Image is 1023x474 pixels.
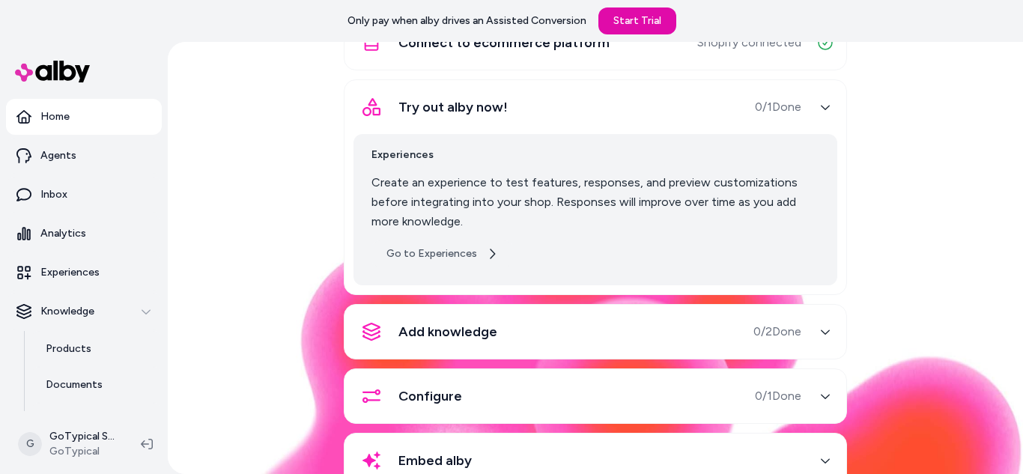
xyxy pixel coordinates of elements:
button: GGoTypical ShopifyGoTypical [9,420,129,468]
img: alby Bubble [168,177,1023,474]
button: Connect to ecommerce platformShopify connected [353,25,837,61]
span: Configure [398,386,462,407]
a: Home [6,99,162,135]
p: Only pay when alby drives an Assisted Conversion [347,13,586,28]
span: Try out alby now! [398,97,508,118]
span: 0 / 1 Done [755,387,801,405]
div: Try out alby now!0/1Done [353,125,837,285]
a: Inbox [6,177,162,213]
p: Analytics [40,226,86,241]
span: Connect to ecommerce platform [398,32,610,53]
p: Create an experience to test features, responses, and preview customizations before integrating i... [371,173,819,231]
span: Experiences [371,146,819,164]
span: Add knowledge [398,321,497,342]
p: Experiences [40,265,100,280]
p: Home [40,109,70,124]
a: Rules [31,403,162,439]
a: Agents [6,138,162,174]
span: 0 / 2 Done [753,323,801,341]
span: Embed alby [398,450,472,471]
a: Start Trial [598,7,676,34]
button: Try out alby now!0/1Done [353,89,837,125]
button: Configure0/1Done [353,378,837,414]
span: GoTypical [49,444,117,459]
a: Experiences [6,255,162,291]
span: G [18,432,42,456]
p: Documents [46,377,103,392]
button: Add knowledge0/2Done [353,314,837,350]
span: Shopify connected [697,34,801,52]
p: GoTypical Shopify [49,429,117,444]
a: Go to Experiences [371,240,513,267]
span: 0 / 1 Done [755,98,801,116]
a: Products [31,331,162,367]
a: Analytics [6,216,162,252]
img: alby Logo [15,61,90,82]
p: Inbox [40,187,67,202]
p: Products [46,341,91,356]
a: Documents [31,367,162,403]
p: Agents [40,148,76,163]
p: Knowledge [40,304,94,319]
button: Knowledge [6,294,162,329]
